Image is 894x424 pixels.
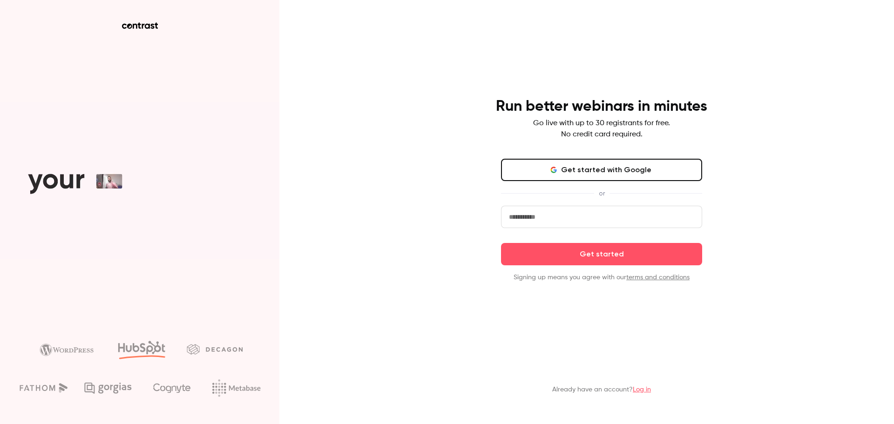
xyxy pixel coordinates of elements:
[552,385,651,394] p: Already have an account?
[626,274,690,281] a: terms and conditions
[496,97,707,116] h4: Run better webinars in minutes
[501,243,702,265] button: Get started
[501,159,702,181] button: Get started with Google
[187,344,243,354] img: decagon
[533,118,670,140] p: Go live with up to 30 registrants for free. No credit card required.
[633,386,651,393] a: Log in
[501,273,702,282] p: Signing up means you agree with our
[594,188,610,198] span: or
